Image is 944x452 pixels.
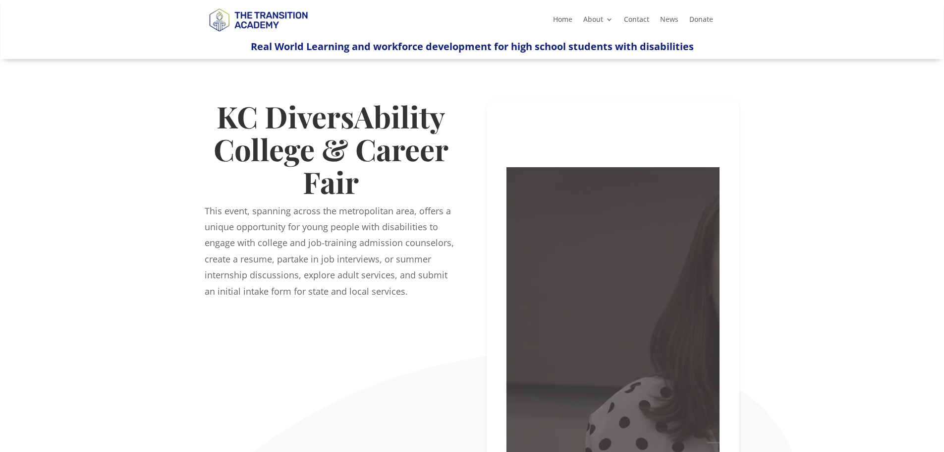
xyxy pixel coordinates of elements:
a: About [583,16,613,27]
img: TTA Brand_TTA Primary Logo_Horizontal_Light BG [205,2,312,37]
a: Logo-Noticias [205,30,312,39]
h1: KC DiversAbility College & Career Fair [205,100,457,203]
a: Contact [624,16,649,27]
a: News [660,16,678,27]
a: Home [553,16,572,27]
span: This event, spanning across the metropolitan area, offers a unique opportunity for young people w... [205,205,454,297]
span: Real World Learning and workforce development for high school students with disabilities [251,40,694,53]
a: Donate [689,16,713,27]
